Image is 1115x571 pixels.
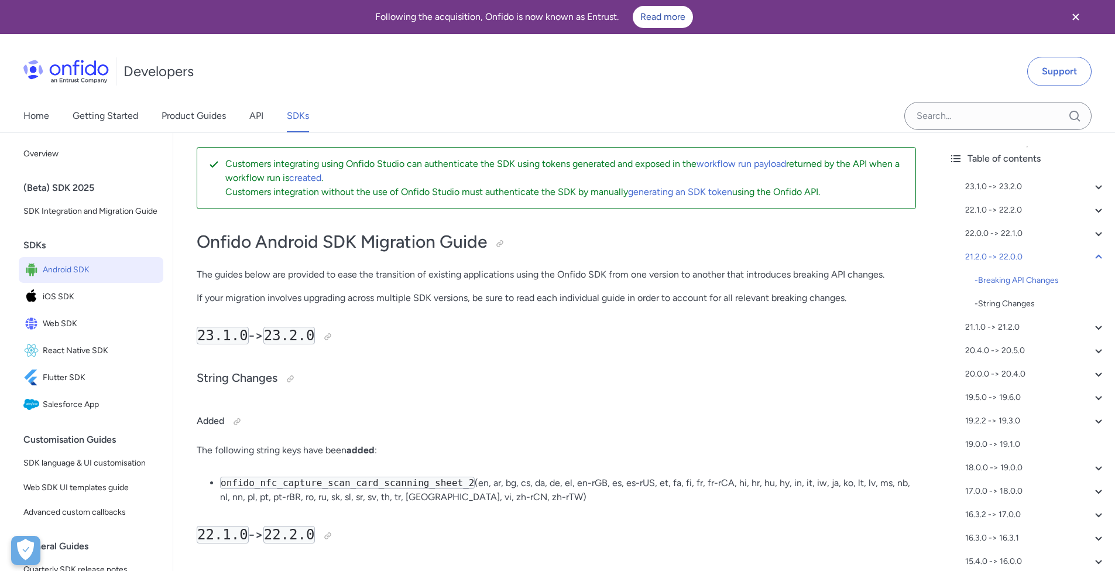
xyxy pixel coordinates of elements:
[628,186,732,197] a: generating an SDK token
[43,289,159,305] span: iOS SDK
[965,461,1106,475] a: 18.0.0 -> 19.0.0
[19,501,163,524] a: Advanced custom callbacks
[965,555,1106,569] a: 15.4.0 -> 16.0.0
[697,158,786,169] a: workflow run payload
[23,535,168,558] div: General Guides
[23,370,43,386] img: IconFlutter SDK
[965,437,1106,452] a: 19.0.0 -> 19.1.0
[19,311,163,337] a: IconWeb SDKWeb SDK
[11,536,40,565] div: Cookie Preferences
[162,100,226,132] a: Product Guides
[197,412,916,431] h4: Added
[19,284,163,310] a: IconiOS SDKiOS SDK
[965,414,1106,428] a: 19.2.2 -> 19.3.0
[965,250,1106,264] div: 21.2.0 -> 22.0.0
[949,152,1106,166] div: Table of contents
[23,343,43,359] img: IconReact Native SDK
[975,273,1106,288] a: -Breaking API Changes
[197,525,916,545] h2: ->
[123,62,194,81] h1: Developers
[965,531,1106,545] a: 16.3.0 -> 16.3.1
[1054,2,1097,32] button: Close banner
[43,343,159,359] span: React Native SDK
[197,291,916,305] p: If your migration involves upgrading across multiple SDK versions, be sure to read each individua...
[19,200,163,223] a: SDK Integration and Migration Guide
[23,204,159,218] span: SDK Integration and Migration Guide
[975,297,1106,311] a: -String Changes
[23,505,159,519] span: Advanced custom callbacks
[904,102,1092,130] input: Onfido search input field
[197,526,249,543] code: 22.1.0
[11,536,40,565] button: Open Preferences
[263,327,315,344] code: 23.2.0
[197,230,916,254] h1: Onfido Android SDK Migration Guide
[263,526,315,543] code: 22.2.0
[73,100,138,132] a: Getting Started
[19,142,163,166] a: Overview
[220,477,475,489] code: onfido_nfc_capture_scan_card_scanning_sheet_2
[197,326,916,346] h2: ->
[43,370,159,386] span: Flutter SDK
[23,234,168,257] div: SDKs
[965,508,1106,522] a: 16.3.2 -> 17.0.0
[23,176,168,200] div: (Beta) SDK 2025
[965,484,1106,498] a: 17.0.0 -> 18.0.0
[220,476,916,504] li: (en, ar, bg, cs, da, de, el, en-rGB, es, es-rUS, et, fa, fi, fr, fr-rCA, hi, hr, hu, hy, in, it, ...
[975,297,1106,311] div: - String Changes
[23,262,43,278] img: IconAndroid SDK
[19,476,163,500] a: Web SDK UI templates guide
[23,316,43,332] img: IconWeb SDK
[287,100,309,132] a: SDKs
[965,391,1106,405] a: 19.5.0 -> 19.6.0
[965,344,1106,358] a: 20.4.0 -> 20.5.0
[225,185,906,199] p: Customers integration without the use of Onfido Studio must authenticate the SDK by manually usin...
[197,370,916,388] h3: String Changes
[19,392,163,418] a: IconSalesforce AppSalesforce App
[43,396,159,413] span: Salesforce App
[346,445,375,456] strong: added
[197,443,916,457] p: The following string keys have been :
[43,262,159,278] span: Android SDK
[225,157,906,185] p: Customers integrating using Onfido Studio can authenticate the SDK using tokens generated and exp...
[19,452,163,475] a: SDK language & UI customisation
[14,6,1054,28] div: Following the acquisition, Onfido is now known as Entrust.
[19,338,163,364] a: IconReact Native SDKReact Native SDK
[23,456,159,470] span: SDK language & UI customisation
[19,365,163,391] a: IconFlutter SDKFlutter SDK
[289,172,321,183] a: created
[965,227,1106,241] a: 22.0.0 -> 22.1.0
[249,100,263,132] a: API
[975,273,1106,288] div: - Breaking API Changes
[965,320,1106,334] a: 21.1.0 -> 21.2.0
[23,481,159,495] span: Web SDK UI templates guide
[23,289,43,305] img: IconiOS SDK
[633,6,693,28] a: Read more
[23,60,109,83] img: Onfido Logo
[965,203,1106,217] a: 22.1.0 -> 22.2.0
[965,367,1106,381] a: 20.0.0 -> 20.4.0
[23,396,43,413] img: IconSalesforce App
[197,327,249,344] code: 23.1.0
[1069,10,1083,24] svg: Close banner
[1027,57,1092,86] a: Support
[23,147,159,161] span: Overview
[23,428,168,452] div: Customisation Guides
[197,268,916,282] p: The guides below are provided to ease the transition of existing applications using the Onfido SD...
[965,180,1106,194] div: 23.1.0 -> 23.2.0
[19,257,163,283] a: IconAndroid SDKAndroid SDK
[23,100,49,132] a: Home
[43,316,159,332] span: Web SDK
